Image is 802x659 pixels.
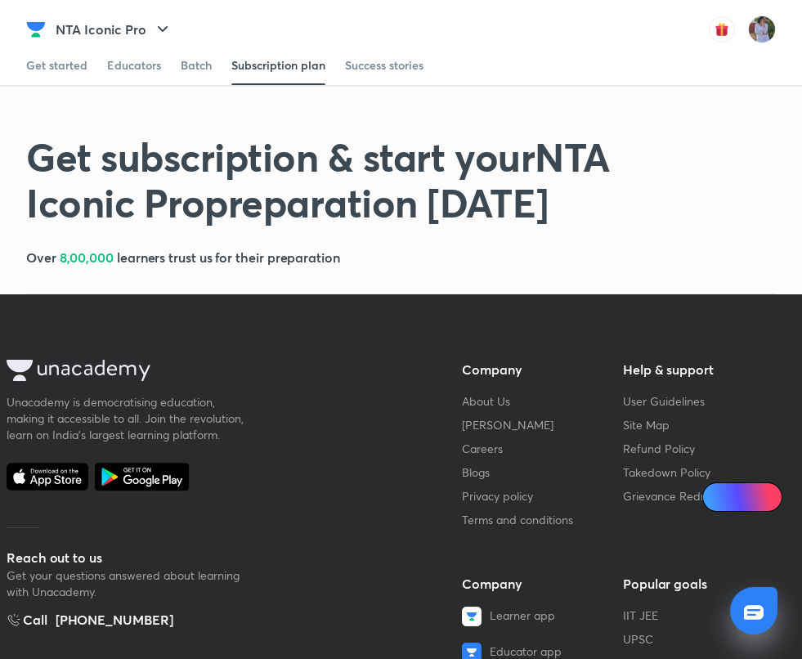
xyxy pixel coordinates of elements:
div: Success stories [345,57,423,74]
a: Refund Policy [623,441,695,456]
img: Icon [712,491,725,504]
a: Call[PHONE_NUMBER] [7,610,252,630]
a: Takedown Policy [623,464,710,480]
a: About Us [462,393,510,409]
img: Company Logo [26,20,46,39]
h5: Call [7,610,47,630]
a: Site Map [623,417,670,433]
a: Careers [462,441,503,456]
a: Success stories [345,46,423,85]
p: Get your questions answered about learning with Unacademy. [7,567,252,600]
img: avatar [709,16,735,43]
div: Educators [107,57,161,74]
a: UPSC [623,631,653,647]
div: Unacademy is democratising education, making it accessible to all. Join the revolution, learn on ... [7,394,252,443]
span: Ai Doubts [729,491,773,504]
a: Subscription plan [231,46,325,85]
div: Get started [26,57,87,74]
a: IIT JEE [623,607,658,623]
span: 8,00,000 [60,249,114,266]
a: Grievance Redressal [623,488,730,504]
a: Ai Doubts [702,482,782,512]
div: [PHONE_NUMBER] [56,610,173,630]
h5: Company [462,574,610,594]
a: User Guidelines [623,393,705,409]
img: Unacademy Logo [7,360,150,381]
a: [PERSON_NAME] [462,417,553,433]
a: Learner app [462,607,610,626]
h5: Help & support [623,360,771,379]
div: Subscription plan [231,57,325,74]
div: Batch [181,57,212,74]
a: Get started [26,46,87,85]
button: NTA Iconic Pro [46,13,182,46]
a: Blogs [462,464,490,480]
a: Terms and conditions [462,512,573,527]
h1: Get subscription & start your NTA Iconic Pro preparation [DATE] [26,133,701,225]
a: Educators [107,46,161,85]
a: Privacy policy [462,488,533,504]
a: Batch [181,46,212,85]
h5: Company [462,360,610,379]
h5: Over learners trust us for their preparation [26,248,340,267]
h5: Reach out to us [7,548,252,567]
h5: Popular goals [623,574,771,594]
img: Learner app [462,607,482,626]
img: Parmar Pratishtha [748,16,776,43]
